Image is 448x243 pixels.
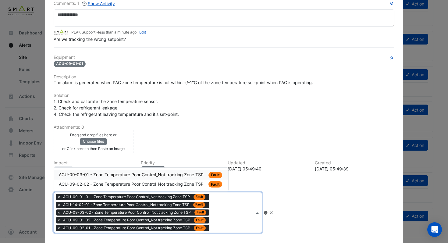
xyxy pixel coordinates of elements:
span: ACU-09-01-01 - Zone Temperature Poor Control_Not tracking Zone TSP [62,194,208,200]
span: The alarm is generated when PAC zone temperature is not within +/-1°C of the zone temperature set... [54,80,313,85]
small: PEAK Support - - [71,30,146,35]
small: or Click here to then Paste an image [62,146,125,151]
div: [DATE] 05:49:40 [228,166,308,172]
span: × [56,194,62,200]
span: Fault [208,181,222,188]
div: P4 Planned [141,166,166,172]
span: ACU-09-01-02 - Zone Temperature Poor Control_Not tracking Zone TSP [62,217,208,223]
div: Comfort [54,166,73,172]
div: Open Intercom Messenger [427,222,442,237]
h6: Impact [54,160,133,166]
h6: Description [54,74,394,80]
span: Fault [194,210,206,215]
span: ACU-09-03-02 - Zone Temperature Poor Control_Not tracking Zone TSP [62,209,209,216]
span: Fault [194,225,206,231]
span: ACU-09-02-01 - Zone Temperature Poor Control_Not tracking Zone TSP [63,225,191,231]
span: ACU-09-02-01 - Zone Temperature Poor Control_Not tracking Zone TSP [62,225,208,231]
span: Fault [194,217,206,223]
a: Edit [139,30,146,34]
span: ACU-14-02-01 - Zone Temperature Poor Control_Not tracking Zone TSP [62,202,208,208]
h6: Updated [228,160,308,166]
span: ACU-09-02-02 - Zone Temperature Poor Control_Not tracking Zone TSP [59,181,205,187]
span: 2025-10-07 05:49:40 [98,30,137,34]
span: × [56,202,62,208]
h6: Created [315,160,395,166]
small: Drag and drop files here or [70,133,117,137]
span: ACU-09-03-02 - Zone Temperature Poor Control_Not tracking Zone TSP [63,210,192,215]
span: Fault [193,202,205,208]
span: ACU-14-02-01 - Zone Temperature Poor Control_Not tracking Zone TSP [63,202,191,208]
span: × [56,217,62,223]
span: ACU-09-01-01 [54,61,86,67]
h6: Solution [54,93,394,98]
span: 1. Check and calibrate the zone temperature sensor. 2. Check for refrigerant leakage. 4. Check th... [54,99,179,117]
span: Fault [194,194,205,200]
span: × [56,209,62,216]
div: Options List [54,168,228,191]
span: ACU-09-01-02 - Zone Temperature Poor Control_Not tracking Zone TSP [63,217,191,223]
span: Are we tracking the wrong setpoint? [54,37,126,42]
span: Fault [208,172,222,178]
span: ACU-09-03-01 - Zone Temperature Poor Control_Not tracking Zone TSP [59,172,205,177]
button: Choose files [80,138,107,145]
span: × [56,225,62,231]
span: ACU-09-01-01 - Zone Temperature Poor Control_Not tracking Zone TSP [63,194,191,200]
img: Smart Managed Solutions [54,29,69,36]
div: [DATE] 05:49:39 [315,166,395,172]
h6: Equipment [54,55,394,60]
h6: Priority [141,160,221,166]
h6: Attachments: 0 [54,125,394,130]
